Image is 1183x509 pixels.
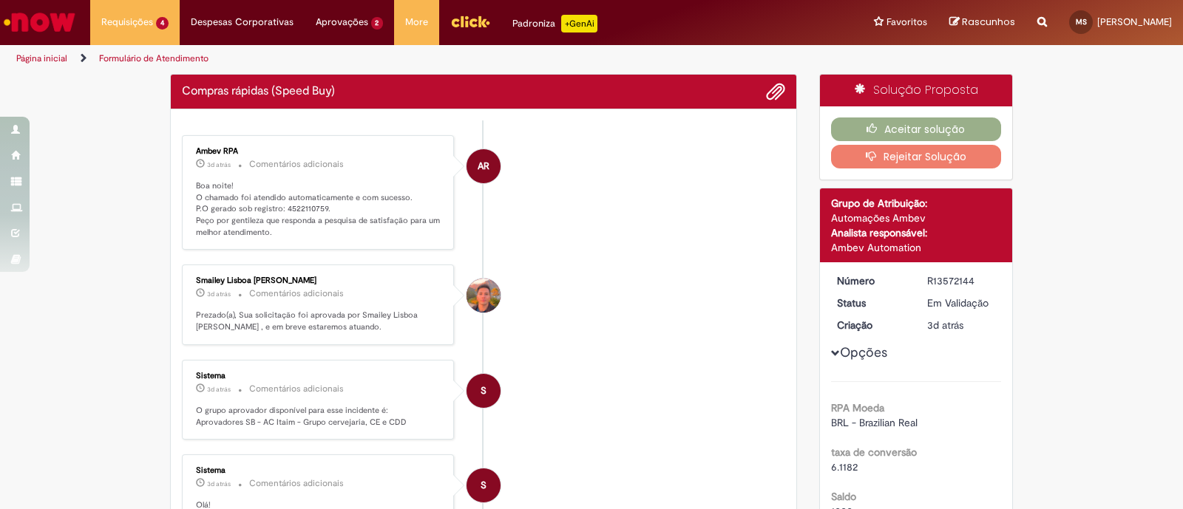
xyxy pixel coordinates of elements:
[249,383,344,395] small: Comentários adicionais
[826,318,917,332] dt: Criação
[478,148,489,184] span: AR
[196,405,442,428] p: O grupo aprovador disponível para esse incidente é: Aprovadores SB - AC Itaim - Grupo cervejaria,...
[561,15,597,33] p: +GenAi
[826,296,917,310] dt: Status
[820,75,1013,106] div: Solução Proposta
[249,477,344,490] small: Comentários adicionais
[249,287,344,300] small: Comentários adicionais
[831,225,1002,240] div: Analista responsável:
[196,372,442,380] div: Sistema
[249,158,344,171] small: Comentários adicionais
[927,296,996,310] div: Em Validação
[101,15,153,30] span: Requisições
[831,196,1002,211] div: Grupo de Atribuição:
[831,145,1002,168] button: Rejeitar Solução
[207,479,231,488] span: 3d atrás
[831,460,858,474] span: 6.1182
[831,240,1002,255] div: Ambev Automation
[196,147,442,156] div: Ambev RPA
[99,52,209,64] a: Formulário de Atendimento
[371,17,384,30] span: 2
[196,276,442,285] div: Smailey Lisboa [PERSON_NAME]
[207,385,231,394] span: 3d atrás
[927,273,996,288] div: R13572144
[512,15,597,33] div: Padroniza
[1097,16,1172,28] span: [PERSON_NAME]
[481,468,487,503] span: S
[927,318,996,332] div: 26/09/2025 17:59:53
[467,149,501,183] div: Ambev RPA
[831,490,856,503] b: Saldo
[182,85,335,98] h2: Compras rápidas (Speed Buy) Histórico de tíquete
[191,15,294,30] span: Despesas Corporativas
[207,479,231,488] time: 26/09/2025 18:00:05
[831,211,1002,225] div: Automações Ambev
[450,10,490,33] img: click_logo_yellow_360x200.png
[927,318,963,332] time: 26/09/2025 17:59:53
[196,310,442,332] p: Prezado(a), Sua solicitação foi aprovada por Smailey Lisboa [PERSON_NAME] , e em breve estaremos ...
[962,15,1015,29] span: Rascunhos
[156,17,169,30] span: 4
[467,374,501,408] div: System
[16,52,67,64] a: Página inicial
[1076,17,1087,27] span: MS
[11,45,778,72] ul: Trilhas de página
[927,318,963,332] span: 3d atrás
[1,7,78,37] img: ServiceNow
[196,466,442,475] div: Sistema
[207,385,231,394] time: 26/09/2025 18:00:09
[831,401,884,414] b: RPA Moeda
[467,279,501,312] div: Smailey Lisboa Germano Pereira
[467,468,501,502] div: System
[831,445,917,459] b: taxa de conversão
[826,273,917,288] dt: Número
[196,180,442,239] p: Boa noite! O chamado foi atendido automaticamente e com sucesso. P.O gerado sob registro: 4522110...
[481,373,487,409] span: S
[316,15,368,30] span: Aprovações
[831,117,1002,141] button: Aceitar solução
[207,290,231,298] time: 26/09/2025 18:04:50
[949,16,1015,30] a: Rascunhos
[766,82,785,101] button: Adicionar anexos
[831,416,918,429] span: BRL - Brazilian Real
[207,160,231,169] span: 3d atrás
[405,15,428,30] span: More
[207,160,231,169] time: 26/09/2025 18:41:07
[207,290,231,298] span: 3d atrás
[887,15,927,30] span: Favoritos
